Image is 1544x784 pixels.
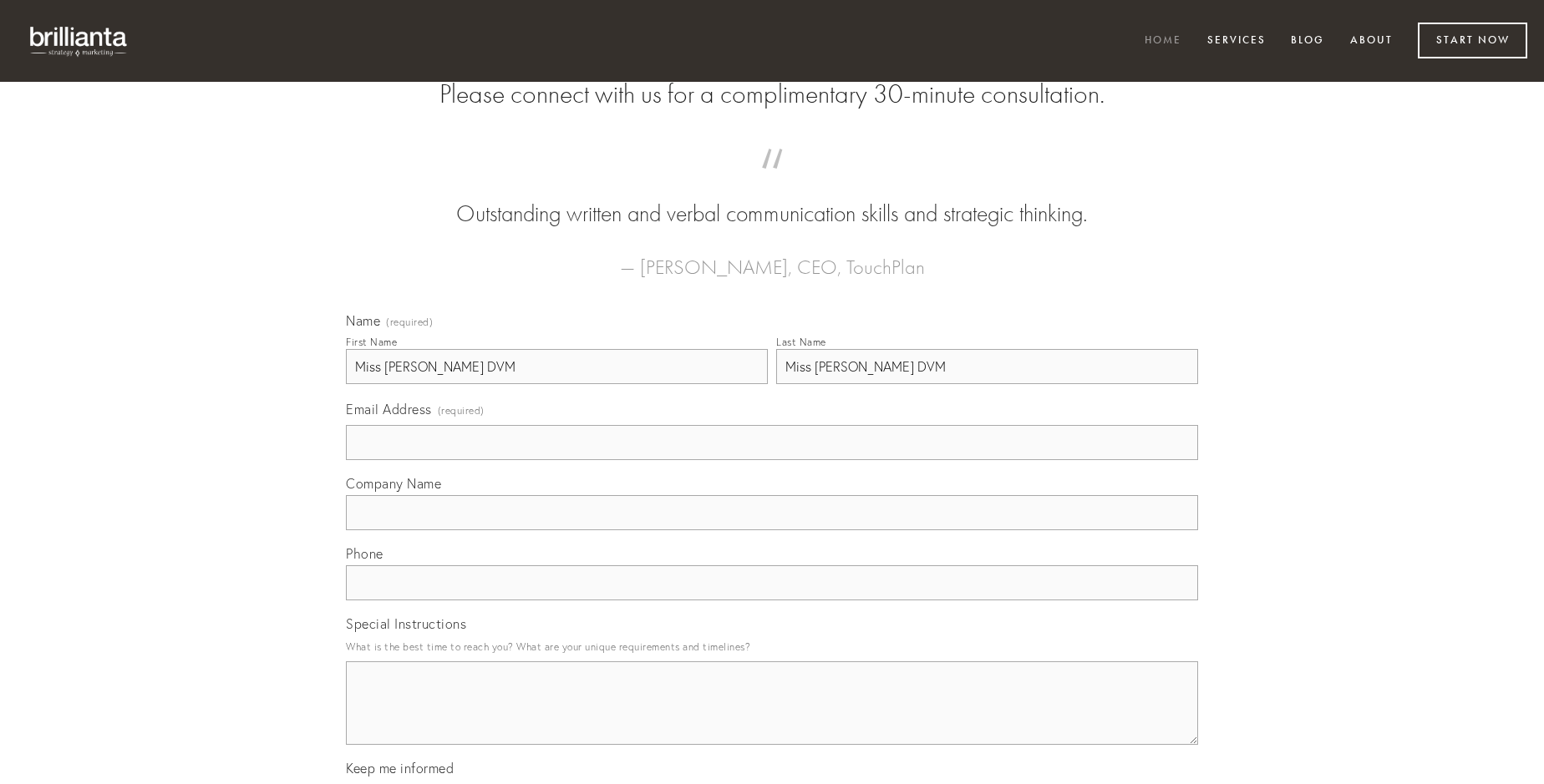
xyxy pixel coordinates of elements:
[1418,23,1527,58] a: Start Now
[386,317,433,327] span: (required)
[776,336,826,348] div: Last Name
[346,312,380,329] span: Name
[373,165,1171,198] span: “
[346,615,466,632] span: Special Instructions
[1134,28,1192,55] a: Home
[346,78,1198,110] h2: Please connect with us for a complimentary 30-minute consultation.
[346,635,1198,658] p: What is the best time to reach you? What are your unique requirements and timelines?
[438,399,485,422] span: (required)
[346,545,383,562] span: Phone
[1280,28,1335,55] a: Blog
[346,475,441,492] span: Company Name
[1196,28,1277,55] a: Services
[1339,28,1404,55] a: About
[346,760,454,776] span: Keep me informed
[346,401,432,417] span: Email Address
[373,165,1171,230] blockquote: Outstanding written and verbal communication skills and strategic thinking.
[17,17,142,65] img: brillianta - research, strategy, marketing
[346,336,397,348] div: First Name
[373,230,1171,284] figcaption: — [PERSON_NAME], CEO, TouchPlan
